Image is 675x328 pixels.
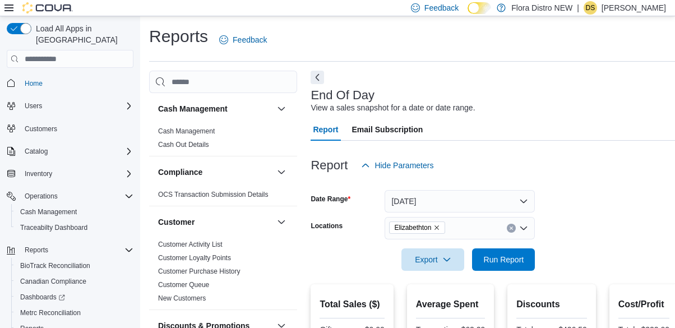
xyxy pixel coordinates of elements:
[394,222,431,233] span: Elizabethton
[424,2,459,13] span: Feedback
[158,241,223,248] a: Customer Activity List
[20,293,65,302] span: Dashboards
[158,167,272,178] button: Compliance
[20,223,87,232] span: Traceabilty Dashboard
[158,267,241,276] span: Customer Purchase History
[416,298,485,311] h2: Average Spent
[375,160,433,171] span: Hide Parameters
[158,254,231,262] a: Customer Loyalty Points
[25,246,48,255] span: Reports
[507,224,516,233] button: Clear input
[158,240,223,249] span: Customer Activity List
[20,145,52,158] button: Catalog
[31,23,133,45] span: Load All Apps in [GEOGRAPHIC_DATA]
[618,298,669,311] h2: Cost/Profit
[16,259,95,272] a: BioTrack Reconciliation
[16,275,91,288] a: Canadian Compliance
[602,1,666,15] p: [PERSON_NAME]
[311,89,375,102] h3: End Of Day
[11,274,138,289] button: Canadian Compliance
[158,103,228,114] h3: Cash Management
[2,144,138,159] button: Catalog
[158,140,209,149] span: Cash Out Details
[584,1,597,15] div: Darion Simmerly
[233,34,267,45] span: Feedback
[2,75,138,91] button: Home
[20,277,86,286] span: Canadian Compliance
[16,221,92,234] a: Traceabilty Dashboard
[20,99,47,113] button: Users
[401,248,464,271] button: Export
[468,2,491,14] input: Dark Mode
[433,224,440,231] button: Remove Elizabethton from selection in this group
[149,25,208,48] h1: Reports
[16,306,85,320] a: Metrc Reconciliation
[352,118,423,141] span: Email Subscription
[20,122,133,136] span: Customers
[311,221,343,230] label: Locations
[11,220,138,235] button: Traceabilty Dashboard
[408,248,457,271] span: Export
[158,253,231,262] span: Customer Loyalty Points
[149,124,297,156] div: Cash Management
[275,215,288,229] button: Customer
[149,238,297,309] div: Customer
[22,2,73,13] img: Cova
[158,216,195,228] h3: Customer
[2,242,138,258] button: Reports
[16,290,70,304] a: Dashboards
[11,289,138,305] a: Dashboards
[313,118,338,141] span: Report
[158,267,241,275] a: Customer Purchase History
[586,1,595,15] span: DS
[158,216,272,228] button: Customer
[158,191,269,198] a: OCS Transaction Submission Details
[311,102,475,114] div: View a sales snapshot for a date or date range.
[472,248,535,271] button: Run Report
[320,298,384,311] h2: Total Sales ($)
[20,308,81,317] span: Metrc Reconciliation
[20,167,57,181] button: Inventory
[275,102,288,116] button: Cash Management
[158,127,215,135] a: Cash Management
[311,195,350,204] label: Date Range
[149,188,297,206] div: Compliance
[158,190,269,199] span: OCS Transaction Submission Details
[511,1,572,15] p: Flora Distro NEW
[20,190,133,203] span: Operations
[158,280,209,289] span: Customer Queue
[2,188,138,204] button: Operations
[158,141,209,149] a: Cash Out Details
[215,29,271,51] a: Feedback
[20,261,90,270] span: BioTrack Reconciliation
[311,71,324,84] button: Next
[158,294,206,303] span: New Customers
[158,281,209,289] a: Customer Queue
[20,190,62,203] button: Operations
[357,154,438,177] button: Hide Parameters
[25,79,43,88] span: Home
[158,294,206,302] a: New Customers
[25,101,42,110] span: Users
[2,166,138,182] button: Inventory
[20,243,133,257] span: Reports
[16,205,81,219] a: Cash Management
[389,221,445,234] span: Elizabethton
[158,127,215,136] span: Cash Management
[20,77,47,90] a: Home
[20,122,62,136] a: Customers
[25,169,52,178] span: Inventory
[16,306,133,320] span: Metrc Reconciliation
[20,243,53,257] button: Reports
[16,290,133,304] span: Dashboards
[20,76,133,90] span: Home
[25,192,58,201] span: Operations
[20,99,133,113] span: Users
[20,167,133,181] span: Inventory
[158,103,272,114] button: Cash Management
[2,121,138,137] button: Customers
[25,147,48,156] span: Catalog
[16,259,133,272] span: BioTrack Reconciliation
[11,204,138,220] button: Cash Management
